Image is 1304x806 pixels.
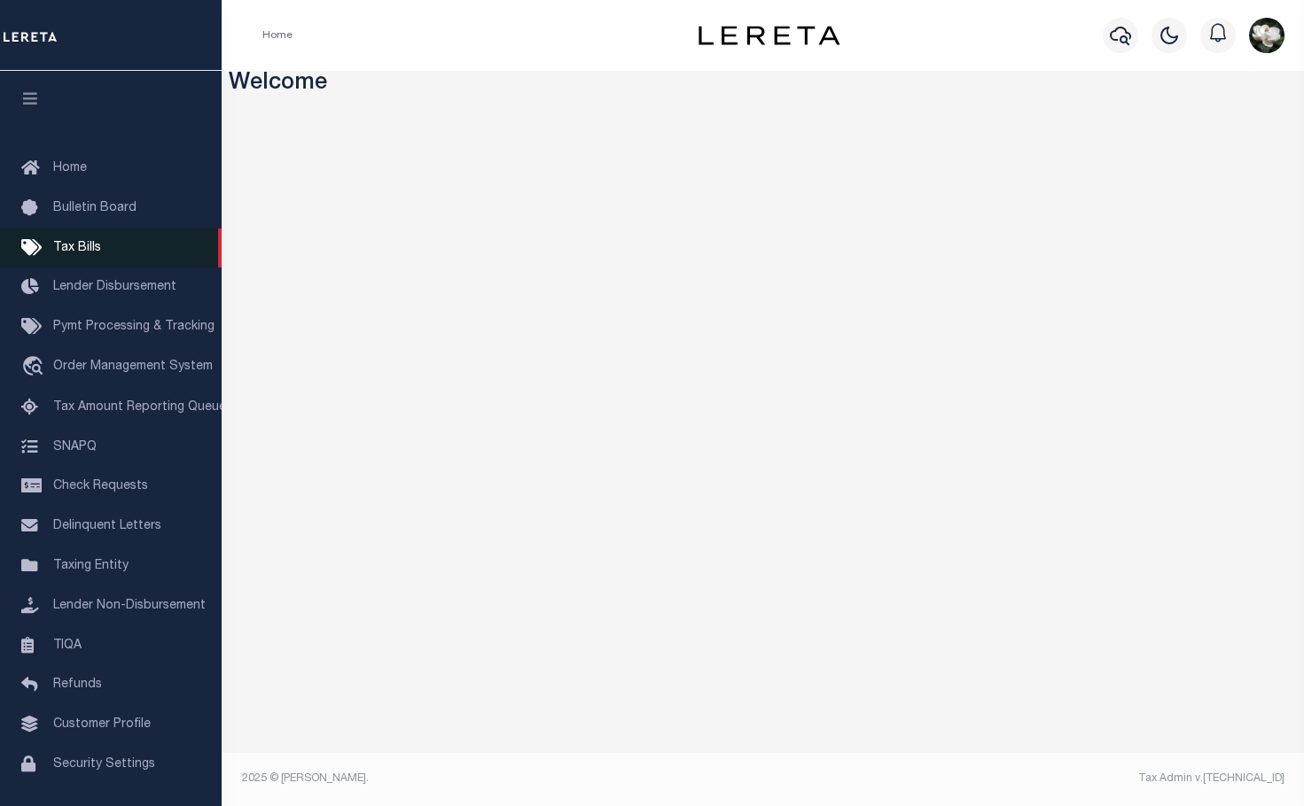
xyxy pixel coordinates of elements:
img: logo-dark.svg [699,26,840,45]
span: TIQA [53,639,82,651]
span: Taxing Entity [53,560,129,572]
div: 2025 © [PERSON_NAME]. [229,771,763,787]
span: Lender Non-Disbursement [53,600,206,612]
li: Home [262,27,293,43]
span: Bulletin Board [53,202,137,214]
span: Pymt Processing & Tracking [53,321,215,333]
div: Tax Admin v.[TECHNICAL_ID] [777,771,1284,787]
span: Security Settings [53,758,155,771]
span: Delinquent Letters [53,520,161,532]
span: Check Requests [53,480,148,492]
span: Customer Profile [53,718,151,731]
span: Tax Bills [53,242,101,254]
span: Home [53,162,87,174]
span: Tax Amount Reporting Queue [53,401,226,414]
i: travel_explore [21,356,50,379]
span: SNAPQ [53,440,97,453]
span: Refunds [53,678,102,691]
h3: Welcome [229,71,1298,98]
span: Order Management System [53,360,213,373]
span: Lender Disbursement [53,281,176,293]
